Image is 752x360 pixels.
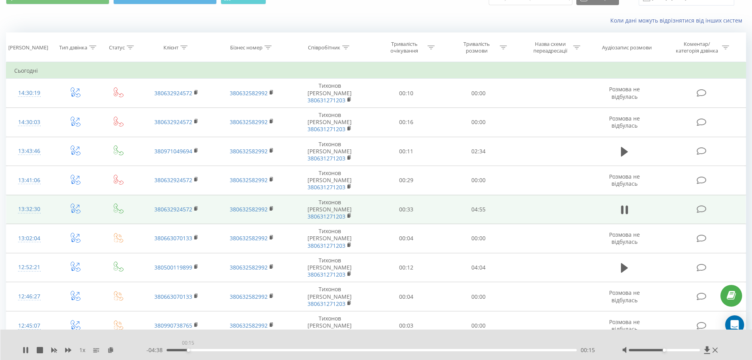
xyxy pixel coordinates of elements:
[308,242,345,249] a: 380631271203
[370,137,443,166] td: 00:11
[180,337,196,349] div: 00:15
[8,44,48,51] div: [PERSON_NAME]
[370,195,443,224] td: 00:33
[289,311,370,340] td: Тихонов [PERSON_NAME]
[14,85,45,101] div: 14:30:19
[308,213,345,220] a: 380631271203
[370,166,443,195] td: 00:29
[154,264,192,271] a: 380500119899
[370,282,443,311] td: 00:04
[79,346,85,354] span: 1 x
[308,96,345,104] a: 380631271203
[609,85,640,100] span: Розмова не відбулась
[456,41,498,54] div: Тривалість розмови
[230,118,268,126] a: 380632582992
[154,176,192,184] a: 380632924572
[154,234,192,242] a: 380663070133
[443,224,515,253] td: 00:00
[674,41,720,54] div: Коментар/категорія дзвінка
[308,125,345,133] a: 380631271203
[529,41,571,54] div: Назва схеми переадресації
[609,318,640,333] span: Розмова не відбулась
[443,282,515,311] td: 00:00
[370,253,443,282] td: 00:12
[383,41,426,54] div: Тривалість очікування
[443,107,515,137] td: 00:00
[289,137,370,166] td: Тихонов [PERSON_NAME]
[308,271,345,278] a: 380631271203
[59,44,87,51] div: Тип дзвінка
[610,17,746,24] a: Коли дані можуть відрізнятися вiд інших систем
[187,349,190,352] div: Accessibility label
[609,115,640,129] span: Розмова не відбулась
[154,89,192,97] a: 380632924572
[230,322,268,329] a: 380632582992
[289,79,370,108] td: Тихонов [PERSON_NAME]
[230,234,268,242] a: 380632582992
[154,118,192,126] a: 380632924572
[230,44,263,51] div: Бізнес номер
[663,349,666,352] div: Accessibility label
[308,183,345,191] a: 380631271203
[289,107,370,137] td: Тихонов [PERSON_NAME]
[609,231,640,245] span: Розмова не відбулась
[725,315,744,334] div: Open Intercom Messenger
[14,143,45,159] div: 13:43:46
[154,147,192,155] a: 380971049694
[443,311,515,340] td: 00:00
[443,137,515,166] td: 02:34
[6,63,746,79] td: Сьогодні
[370,311,443,340] td: 00:03
[609,289,640,303] span: Розмова не відбулась
[230,176,268,184] a: 380632582992
[163,44,178,51] div: Клієнт
[289,224,370,253] td: Тихонов [PERSON_NAME]
[146,346,167,354] span: - 04:38
[370,79,443,108] td: 00:10
[289,253,370,282] td: Тихонов [PERSON_NAME]
[289,195,370,224] td: Тихонов [PERSON_NAME]
[602,44,652,51] div: Аудіозапис розмови
[109,44,125,51] div: Статус
[230,264,268,271] a: 380632582992
[370,107,443,137] td: 00:16
[154,322,192,329] a: 380990738765
[308,300,345,307] a: 380631271203
[14,318,45,334] div: 12:45:07
[308,44,340,51] div: Співробітник
[230,293,268,300] a: 380632582992
[443,253,515,282] td: 04:04
[154,205,192,213] a: 380632924572
[289,282,370,311] td: Тихонов [PERSON_NAME]
[443,195,515,224] td: 04:55
[230,205,268,213] a: 380632582992
[14,115,45,130] div: 14:30:03
[230,89,268,97] a: 380632582992
[443,79,515,108] td: 00:00
[154,293,192,300] a: 380663070133
[230,147,268,155] a: 380632582992
[14,202,45,217] div: 13:32:30
[443,166,515,195] td: 00:00
[609,173,640,187] span: Розмова не відбулась
[14,231,45,246] div: 13:02:04
[14,173,45,188] div: 13:41:06
[14,289,45,304] div: 12:46:27
[581,346,595,354] span: 00:15
[14,260,45,275] div: 12:52:21
[308,155,345,162] a: 380631271203
[308,329,345,336] a: 380631271203
[370,224,443,253] td: 00:04
[289,166,370,195] td: Тихонов [PERSON_NAME]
